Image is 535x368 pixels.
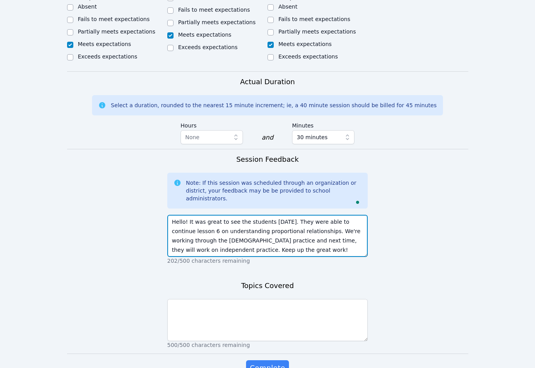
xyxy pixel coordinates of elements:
p: 500/500 characters remaining [167,341,368,349]
button: None [181,130,243,144]
label: Absent [78,4,97,10]
label: Fails to meet expectations [278,16,350,22]
button: 30 minutes [292,130,354,144]
label: Meets expectations [278,41,332,47]
textarea: To enrich screen reader interactions, please activate Accessibility in Grammarly extension settings [167,215,368,257]
span: None [185,134,200,140]
label: Meets expectations [78,41,131,47]
label: Minutes [292,119,354,130]
label: Exceeds expectations [78,53,137,60]
h3: Topics Covered [241,280,294,291]
div: Select a duration, rounded to the nearest 15 minute increment; ie, a 40 minute session should be ... [111,101,436,109]
label: Exceeds expectations [178,44,237,50]
div: Note: If this session was scheduled through an organization or district, your feedback may be be ... [186,179,362,202]
label: Partially meets expectations [278,28,356,35]
label: Hours [181,119,243,130]
h3: Actual Duration [240,76,295,87]
label: Exceeds expectations [278,53,338,60]
label: Fails to meet expectations [178,7,250,13]
span: 30 minutes [297,133,328,142]
label: Fails to meet expectations [78,16,150,22]
label: Meets expectations [178,32,232,38]
div: and [262,133,273,142]
h3: Session Feedback [236,154,299,165]
p: 202/500 characters remaining [167,257,368,265]
label: Partially meets expectations [78,28,156,35]
label: Partially meets expectations [178,19,256,25]
label: Absent [278,4,298,10]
